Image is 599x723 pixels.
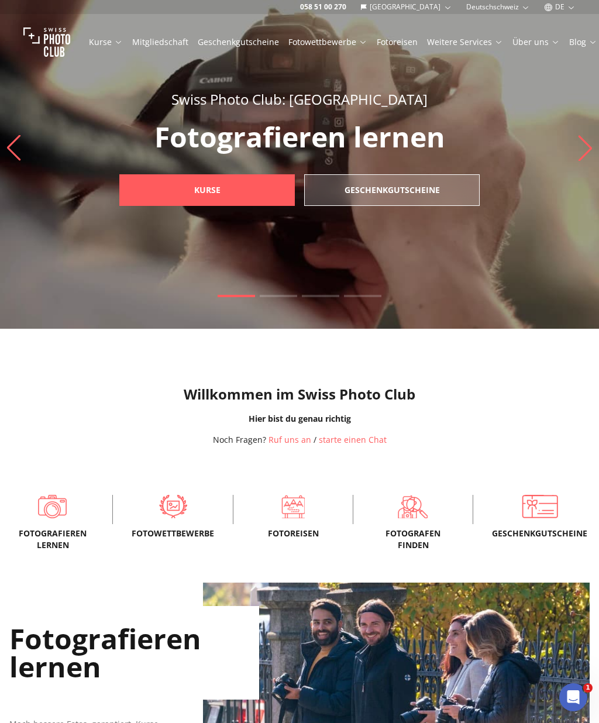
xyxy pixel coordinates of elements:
[89,36,123,48] a: Kurse
[492,528,587,539] span: Geschenkgutscheine
[9,413,590,425] div: Hier bist du genau richtig
[569,36,597,48] a: Blog
[213,434,266,445] span: Noch Fragen?
[427,36,503,48] a: Weitere Services
[23,19,70,66] img: Swiss photo club
[132,528,214,539] span: Fotowettbewerbe
[94,123,505,151] p: Fotografieren lernen
[213,434,387,446] div: /
[422,34,508,50] button: Weitere Services
[171,89,428,109] span: Swiss Photo Club: [GEOGRAPHIC_DATA]
[193,34,284,50] button: Geschenkgutscheine
[559,683,587,711] iframe: Intercom live chat
[252,528,334,539] span: Fotoreisen
[9,385,590,404] h1: Willkommen im Swiss Photo Club
[252,495,334,518] a: Fotoreisen
[288,36,367,48] a: Fotowettbewerbe
[512,36,560,48] a: Über uns
[319,434,387,446] button: starte einen Chat
[194,184,221,196] b: Kurse
[12,528,94,551] span: Fotografieren lernen
[508,34,564,50] button: Über uns
[268,434,311,445] a: Ruf uns an
[345,184,440,196] b: Geschenkgutscheine
[198,36,279,48] a: Geschenkgutscheine
[128,34,193,50] button: Mitgliedschaft
[84,34,128,50] button: Kurse
[377,36,418,48] a: Fotoreisen
[300,2,346,12] a: 058 51 00 270
[372,34,422,50] button: Fotoreisen
[372,528,454,551] span: Fotografen finden
[284,34,372,50] button: Fotowettbewerbe
[119,174,295,206] a: Kurse
[304,174,480,206] a: Geschenkgutscheine
[583,683,593,693] span: 1
[132,495,214,518] a: Fotowettbewerbe
[132,36,188,48] a: Mitgliedschaft
[12,495,94,518] a: Fotografieren lernen
[492,495,587,518] a: Geschenkgutscheine
[372,495,454,518] a: Fotografen finden
[9,606,259,700] h2: Fotografieren lernen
